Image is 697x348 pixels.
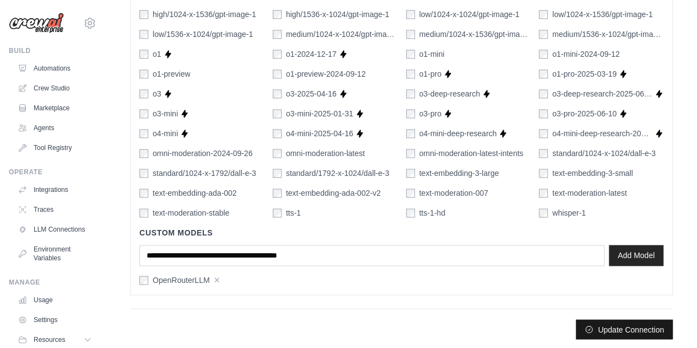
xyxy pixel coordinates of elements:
label: text-moderation-007 [419,188,488,199]
label: text-embedding-3-small [552,168,633,179]
input: o4-mini-2025-04-16 [273,129,282,138]
a: Tool Registry [13,139,96,157]
label: OpenRouterLLM [153,275,210,286]
input: o3-mini-2025-01-31 [273,109,282,118]
label: low/1024-x-1024/gpt-image-1 [419,9,520,20]
a: LLM Connections [13,221,96,238]
a: Settings [13,311,96,329]
label: text-embedding-ada-002 [153,188,237,199]
label: o1-mini-2024-09-12 [552,49,619,60]
input: o3-deep-research [406,89,415,98]
input: tts-1-hd [406,208,415,217]
label: omni-moderation-latest-intents [419,148,523,159]
input: tts-1 [273,208,282,217]
input: omni-moderation-2024-09-26 [139,149,148,158]
label: o3-2025-04-16 [286,88,337,99]
input: o1-mini [406,50,415,58]
input: OpenRouterLLM [139,276,148,285]
button: Add Model [609,245,663,266]
label: high/1024-x-1536/gpt-image-1 [153,9,256,20]
label: standard/1792-x-1024/dall-e-3 [286,168,390,179]
label: o4-mini [153,128,178,139]
input: whisper-1 [539,208,548,217]
input: low/1024-x-1024/gpt-image-1 [406,10,415,19]
div: Operate [9,168,96,176]
input: standard/1024-x-1024/dall-e-3 [539,149,548,158]
input: o1-mini-2024-09-12 [539,50,548,58]
input: o3-pro-2025-06-10 [539,109,548,118]
label: text-moderation-latest [552,188,626,199]
input: standard/1792-x-1024/dall-e-3 [273,169,282,178]
input: text-embedding-3-small [539,169,548,178]
label: o1-pro-2025-03-19 [552,68,617,79]
label: medium/1024-x-1536/gpt-image-1 [419,29,531,40]
label: low/1024-x-1536/gpt-image-1 [552,9,652,20]
input: high/1536-x-1024/gpt-image-1 [273,10,282,19]
input: medium/1024-x-1536/gpt-image-1 [406,30,415,39]
input: medium/1024-x-1024/gpt-image-1 [273,30,282,39]
div: Manage [9,278,96,287]
label: standard/1024-x-1792/dall-e-3 [153,168,256,179]
label: o1-pro [419,68,441,79]
input: o3-pro [406,109,415,118]
label: high/1536-x-1024/gpt-image-1 [286,9,390,20]
label: omni-moderation-2024-09-26 [153,148,252,159]
input: o3 [139,89,148,98]
label: omni-moderation-latest [286,148,365,159]
span: Resources [34,335,65,344]
button: × [214,275,220,285]
input: text-embedding-ada-002 [139,189,148,197]
h4: Custom Models [139,227,663,238]
input: o1-preview-2024-09-12 [273,69,282,78]
label: medium/1024-x-1024/gpt-image-1 [286,29,397,40]
input: text-embedding-3-large [406,169,415,178]
label: o4-mini-deep-research-2025-06-26 [552,128,652,139]
label: standard/1024-x-1024/dall-e-3 [552,148,656,159]
label: whisper-1 [552,207,586,218]
a: Usage [13,291,96,309]
input: standard/1024-x-1792/dall-e-3 [139,169,148,178]
label: o1-2024-12-17 [286,49,337,60]
input: text-embedding-ada-002-v2 [273,189,282,197]
a: Traces [13,201,96,218]
label: low/1536-x-1024/gpt-image-1 [153,29,253,40]
input: o3-mini [139,109,148,118]
label: o3-pro [419,108,441,119]
div: Build [9,46,96,55]
input: o4-mini [139,129,148,138]
label: o3-mini-2025-01-31 [286,108,353,119]
label: tts-1 [286,207,301,218]
label: o1-preview-2024-09-12 [286,68,366,79]
a: Integrations [13,181,96,199]
label: text-moderation-stable [153,207,229,218]
label: o1-preview [153,68,190,79]
input: o1-preview [139,69,148,78]
input: o1-pro [406,69,415,78]
img: Logo [9,13,64,34]
label: text-embedding-ada-002-v2 [286,188,381,199]
input: low/1536-x-1024/gpt-image-1 [139,30,148,39]
input: o4-mini-deep-research-2025-06-26 [539,129,548,138]
input: o1-2024-12-17 [273,50,282,58]
label: text-embedding-3-large [419,168,499,179]
label: o4-mini-2025-04-16 [286,128,353,139]
input: text-moderation-stable [139,208,148,217]
button: Update Connection [576,319,673,339]
label: tts-1-hd [419,207,445,218]
label: o1 [153,49,161,60]
input: medium/1536-x-1024/gpt-image-1 [539,30,548,39]
input: omni-moderation-latest [273,149,282,158]
input: o3-2025-04-16 [273,89,282,98]
label: o3-deep-research [419,88,480,99]
input: o1 [139,50,148,58]
input: low/1024-x-1536/gpt-image-1 [539,10,548,19]
input: o4-mini-deep-research [406,129,415,138]
input: text-moderation-latest [539,189,548,197]
input: text-moderation-007 [406,189,415,197]
label: o3-pro-2025-06-10 [552,108,617,119]
a: Automations [13,60,96,77]
label: o3-mini [153,108,178,119]
a: Marketplace [13,99,96,117]
a: Environment Variables [13,240,96,267]
label: medium/1536-x-1024/gpt-image-1 [552,29,663,40]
